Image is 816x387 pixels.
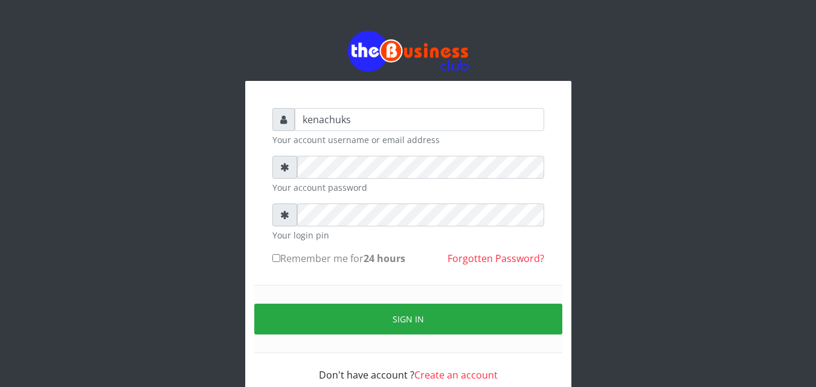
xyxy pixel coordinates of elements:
a: Forgotten Password? [448,252,544,265]
input: Remember me for24 hours [272,254,280,262]
small: Your account username or email address [272,133,544,146]
button: Sign in [254,304,562,334]
b: 24 hours [364,252,405,265]
label: Remember me for [272,251,405,266]
a: Create an account [414,368,498,382]
small: Your account password [272,181,544,194]
div: Don't have account ? [272,353,544,382]
input: Username or email address [295,108,544,131]
small: Your login pin [272,229,544,241]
